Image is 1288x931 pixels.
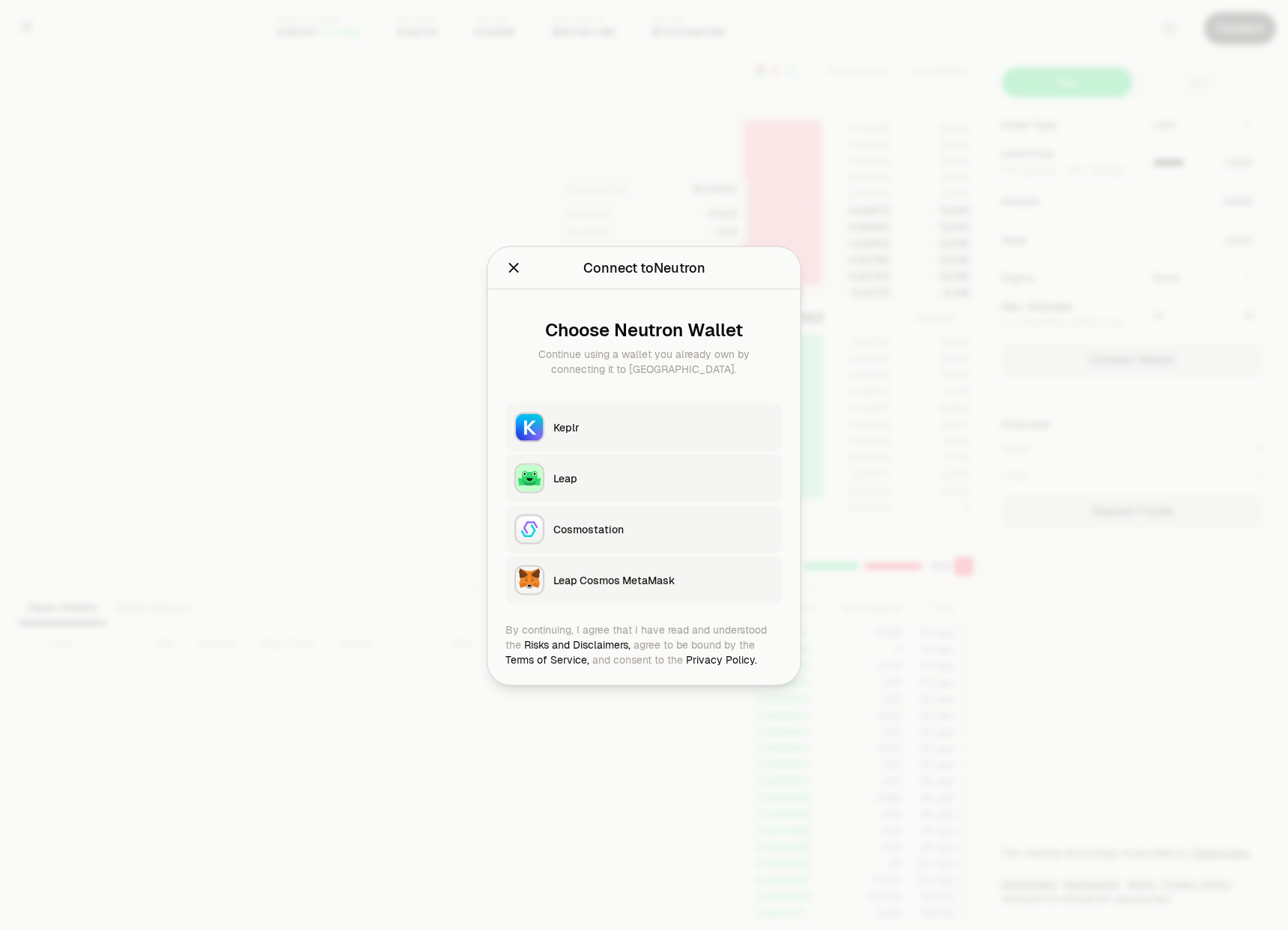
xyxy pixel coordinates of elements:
[583,257,705,278] div: Connect to Neutron
[516,413,543,440] img: Keplr
[505,257,522,278] button: Close
[517,319,771,340] div: Choose Neutron Wallet
[505,403,783,451] button: KeplrKeplr
[505,454,783,502] button: LeapLeap
[516,515,543,542] img: Cosmostation
[553,419,774,434] div: Keplr
[505,622,783,667] div: By continuing, I agree that I have read and understood the agree to be bound by the and consent t...
[686,652,757,666] a: Privacy Policy.
[553,572,774,587] div: Leap Cosmos MetaMask
[517,346,771,376] div: Continue using a wallet you already own by connecting it to [GEOGRAPHIC_DATA].
[516,464,543,491] img: Leap
[505,652,589,666] a: Terms of Service,
[553,470,774,485] div: Leap
[505,505,783,553] button: CosmostationCosmostation
[524,637,631,651] a: Risks and Disclaimers,
[516,566,543,593] img: Leap Cosmos MetaMask
[505,556,783,604] button: Leap Cosmos MetaMaskLeap Cosmos MetaMask
[553,521,774,536] div: Cosmostation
